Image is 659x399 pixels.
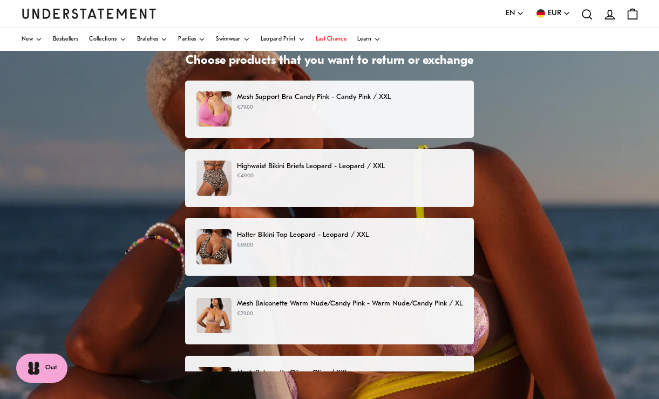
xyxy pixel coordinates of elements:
[196,298,232,333] img: CPSA-BRA-017_crop.jpg
[237,103,463,112] p: €79.00
[22,9,157,18] a: Understatement Homepage
[178,28,205,51] a: Panties
[216,37,240,42] span: Swimwear
[45,364,57,373] span: Chat
[237,241,463,250] p: €69.00
[196,161,232,196] img: LEPS-HIW-107-1.jpg
[178,37,196,42] span: Panties
[506,8,515,19] span: EN
[506,8,524,19] button: EN
[89,28,126,51] a: Collections
[535,8,570,19] button: EUR
[237,229,463,241] p: Halter Bikini Top Leopard - Leopard / XXL
[237,310,463,318] p: €79.00
[196,91,232,127] img: CPME-BRA-018-126.jpg
[316,37,347,42] span: Last Chance
[53,28,78,51] a: Bestsellers
[137,37,159,42] span: Bralettes
[548,8,561,19] span: EUR
[196,229,232,264] img: LEPS-TOP-110-1.jpg
[357,28,381,51] a: Learn
[261,37,296,42] span: Leopard Print
[216,28,249,51] a: Swimwear
[237,91,463,103] p: Mesh Support Bra Candy Pink - Candy Pink / XXL
[237,161,463,172] p: Highwaist Bikini Briefs Leopard - Leopard / XXL
[237,367,463,378] p: Mesh Balconette Olive - Olive / XXL
[357,37,372,42] span: Learn
[261,28,305,51] a: Leopard Print
[237,298,463,309] p: Mesh Balconette Warm Nude/Candy Pink - Warm Nude/Candy Pink / XL
[22,37,33,42] span: New
[89,37,117,42] span: Collections
[16,354,67,383] button: Chat
[316,28,347,51] a: Last Chance
[53,37,78,42] span: Bestsellers
[22,28,42,51] a: New
[185,54,474,69] h1: Choose products that you want to return or exchange
[237,172,463,181] p: €49.00
[137,28,168,51] a: Bralettes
